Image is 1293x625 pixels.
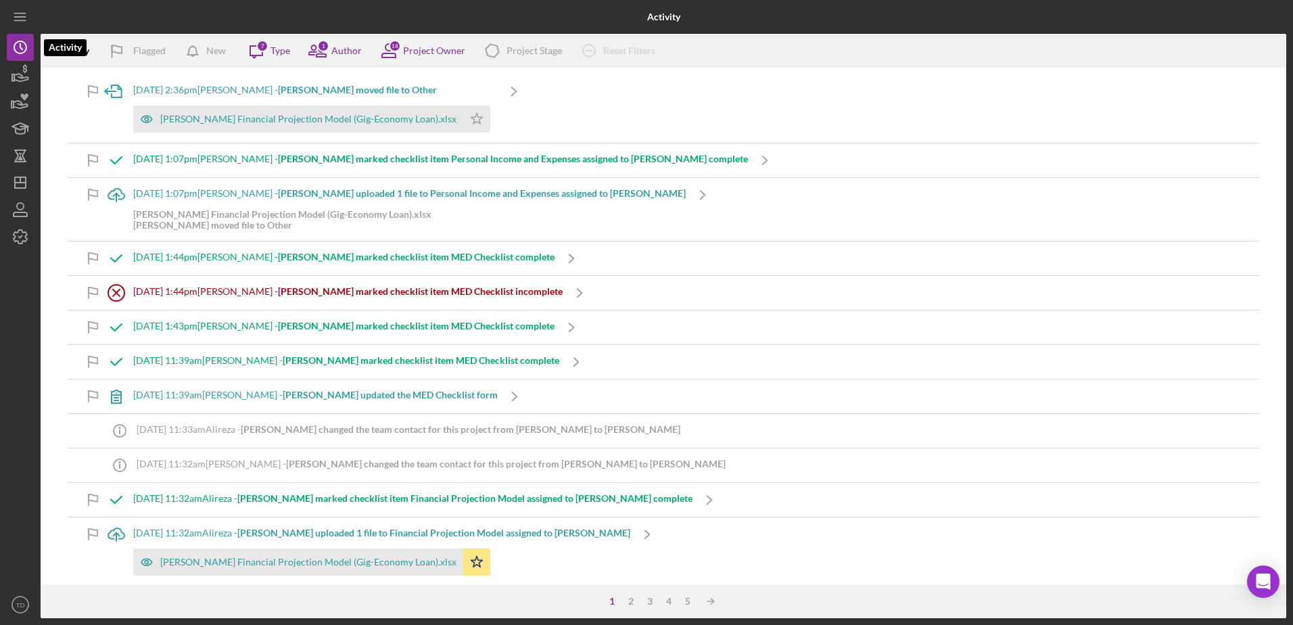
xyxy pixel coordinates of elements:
[99,483,726,517] a: [DATE] 11:32amAlireza -[PERSON_NAME] marked checklist item Financial Projection Model assigned to...
[99,143,782,177] a: [DATE] 1:07pm[PERSON_NAME] -[PERSON_NAME] marked checklist item Personal Income and Expenses assi...
[133,549,490,576] button: [PERSON_NAME] Financial Projection Model (Gig-Economy Loan).xlsx
[133,528,630,538] div: [DATE] 11:32am Alireza -
[237,527,630,538] b: [PERSON_NAME] uploaded 1 file to Financial Projection Model assigned to [PERSON_NAME]
[278,84,437,95] b: [PERSON_NAME] moved file to Other
[133,154,748,164] div: [DATE] 1:07pm [PERSON_NAME] -
[331,45,362,56] div: Author
[99,276,596,310] a: [DATE] 1:44pm[PERSON_NAME] -[PERSON_NAME] marked checklist item MED Checklist incomplete
[603,37,655,64] div: Reset Filters
[99,517,664,586] a: [DATE] 11:32amAlireza -[PERSON_NAME] uploaded 1 file to Financial Projection Model assigned to [P...
[678,596,697,607] div: 5
[133,106,490,133] button: [PERSON_NAME] Financial Projection Model (Gig-Economy Loan).xlsx
[271,45,290,56] div: Type
[137,424,680,435] div: [DATE] 11:33am Alireza -
[133,286,563,297] div: [DATE] 1:44pm [PERSON_NAME] -
[137,459,726,469] div: [DATE] 11:32am [PERSON_NAME] -
[99,310,588,344] a: [DATE] 1:43pm[PERSON_NAME] -[PERSON_NAME] marked checklist item MED Checklist complete
[7,591,34,618] button: TD
[206,37,226,64] div: New
[133,321,555,331] div: [DATE] 1:43pm [PERSON_NAME] -
[603,596,621,607] div: 1
[133,390,498,400] div: [DATE] 11:39am [PERSON_NAME] -
[16,601,25,609] text: TD
[99,74,531,143] a: [DATE] 2:36pm[PERSON_NAME] -[PERSON_NAME] moved file to Other[PERSON_NAME] Financial Projection M...
[160,114,456,124] div: [PERSON_NAME] Financial Projection Model (Gig-Economy Loan).xlsx
[133,209,431,220] div: [PERSON_NAME] Financial Projection Model (Gig-Economy Loan).xlsx
[133,220,431,231] div: [PERSON_NAME] moved file to Other
[179,37,239,64] button: New
[647,11,680,22] b: Activity
[99,345,593,379] a: [DATE] 11:39am[PERSON_NAME] -[PERSON_NAME] marked checklist item MED Checklist complete
[659,596,678,607] div: 4
[278,153,748,164] b: [PERSON_NAME] marked checklist item Personal Income and Expenses assigned to [PERSON_NAME] complete
[286,458,726,469] b: [PERSON_NAME] changed the team contact for this project from [PERSON_NAME] to [PERSON_NAME]
[278,251,555,262] b: [PERSON_NAME] marked checklist item MED Checklist complete
[237,492,692,504] b: [PERSON_NAME] marked checklist item Financial Projection Model assigned to [PERSON_NAME] complete
[278,187,686,199] b: [PERSON_NAME] uploaded 1 file to Personal Income and Expenses assigned to [PERSON_NAME]
[99,379,532,413] a: [DATE] 11:39am[PERSON_NAME] -[PERSON_NAME] updated the MED Checklist form
[160,557,456,568] div: [PERSON_NAME] Financial Projection Model (Gig-Economy Loan).xlsx
[278,285,563,297] b: [PERSON_NAME] marked checklist item MED Checklist incomplete
[278,320,555,331] b: [PERSON_NAME] marked checklist item MED Checklist complete
[572,37,669,64] button: Reset Filters
[133,188,686,199] div: [DATE] 1:07pm [PERSON_NAME] -
[133,85,497,95] div: [DATE] 2:36pm [PERSON_NAME] -
[507,45,562,56] div: Project Stage
[621,596,640,607] div: 2
[133,355,559,366] div: [DATE] 11:39am [PERSON_NAME] -
[403,45,465,56] div: Project Owner
[99,178,720,241] a: [DATE] 1:07pm[PERSON_NAME] -[PERSON_NAME] uploaded 1 file to Personal Income and Expenses assigne...
[133,493,692,504] div: [DATE] 11:32am Alireza -
[256,40,268,52] div: 7
[241,423,680,435] b: [PERSON_NAME] changed the team contact for this project from [PERSON_NAME] to [PERSON_NAME]
[133,252,555,262] div: [DATE] 1:44pm [PERSON_NAME] -
[1247,565,1279,598] div: Open Intercom Messenger
[54,45,99,56] div: Filter by
[640,596,659,607] div: 3
[317,40,329,52] div: 1
[389,40,401,52] div: 14
[283,354,559,366] b: [PERSON_NAME] marked checklist item MED Checklist complete
[99,37,179,64] button: Flagged
[99,241,588,275] a: [DATE] 1:44pm[PERSON_NAME] -[PERSON_NAME] marked checklist item MED Checklist complete
[283,389,498,400] b: [PERSON_NAME] updated the MED Checklist form
[133,37,166,64] div: Flagged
